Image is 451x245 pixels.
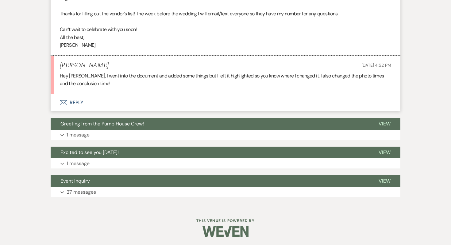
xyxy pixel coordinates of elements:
p: [PERSON_NAME] [60,41,391,49]
button: Event Inquiry [51,175,369,187]
button: 1 message [51,130,400,140]
span: [DATE] 4:52 PM [361,62,391,68]
p: Thanks for filling out the vendor's list! The week before the wedding I will email/text everyone ... [60,10,391,18]
p: Hey [PERSON_NAME], I went into the document and added some things but I left it highlighted so yo... [60,72,391,88]
button: View [369,147,400,158]
span: Excited to see you [DATE]! [60,149,119,156]
button: 1 message [51,158,400,169]
p: 27 messages [67,188,96,196]
button: View [369,118,400,130]
h5: [PERSON_NAME] [60,62,109,69]
span: View [379,149,391,156]
p: All the best, [60,34,391,41]
p: 1 message [67,160,90,168]
span: Event Inquiry [60,178,90,184]
span: Greeting from the Pump House Crew! [60,121,144,127]
button: Greeting from the Pump House Crew! [51,118,369,130]
img: Weven Logo [202,221,249,242]
button: 27 messages [51,187,400,197]
span: View [379,178,391,184]
span: View [379,121,391,127]
button: Reply [51,94,400,111]
button: Excited to see you [DATE]! [51,147,369,158]
button: View [369,175,400,187]
p: 1 message [67,131,90,139]
p: Can’t wait to celebrate with you soon! [60,26,391,34]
